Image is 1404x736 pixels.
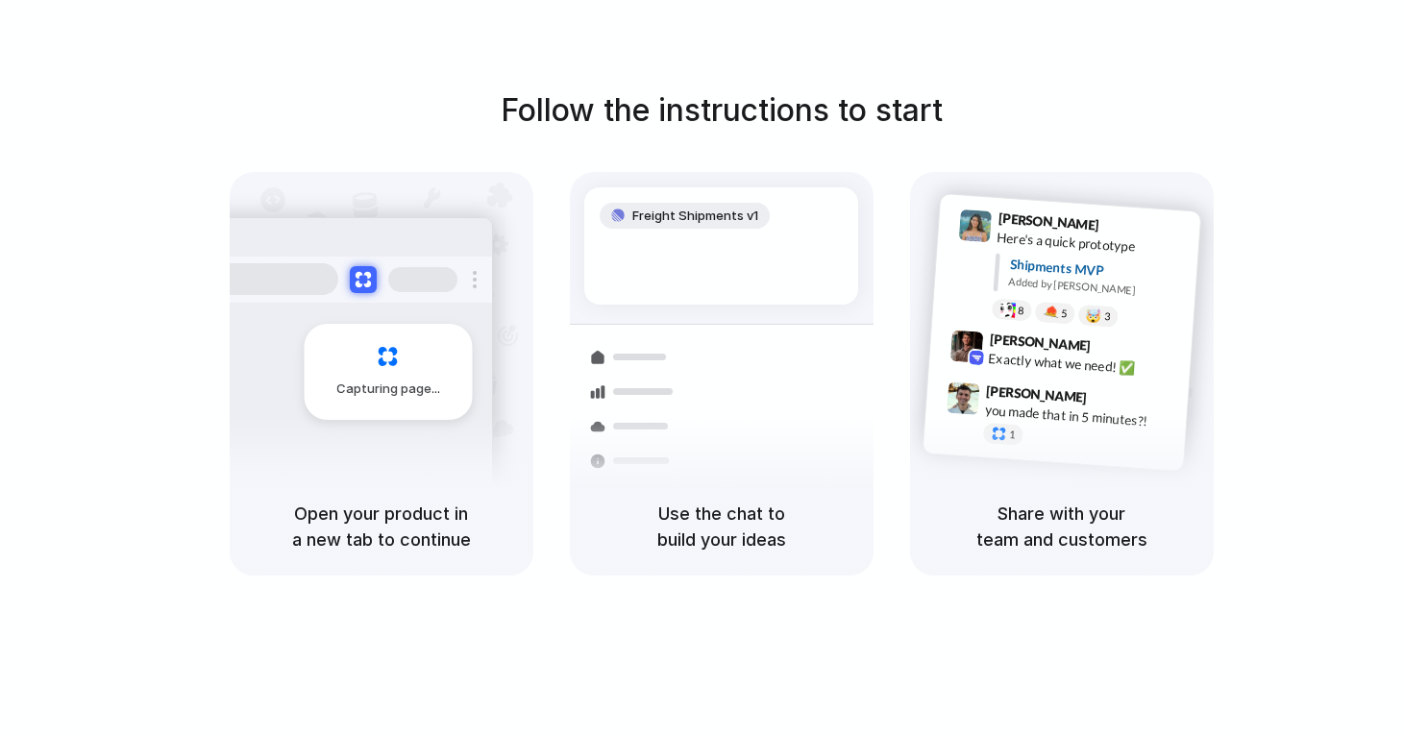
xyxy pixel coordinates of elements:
[1085,308,1101,323] div: 🤯
[593,501,850,552] h5: Use the chat to build your ideas
[501,87,943,134] h1: Follow the instructions to start
[1104,216,1144,239] span: 9:41 AM
[1093,389,1132,412] span: 9:47 AM
[996,227,1188,259] div: Here's a quick prototype
[989,328,1091,356] span: [PERSON_NAME]
[1103,311,1110,322] span: 3
[988,348,1180,380] div: Exactly what we need! ✅
[998,208,1099,235] span: [PERSON_NAME]
[1008,429,1015,440] span: 1
[1096,337,1135,360] span: 9:42 AM
[1009,254,1187,285] div: Shipments MVP
[985,380,1087,407] span: [PERSON_NAME]
[1017,305,1023,315] span: 8
[1008,274,1185,302] div: Added by [PERSON_NAME]
[933,501,1191,552] h5: Share with your team and customers
[253,501,510,552] h5: Open your product in a new tab to continue
[336,380,443,399] span: Capturing page
[632,207,758,226] span: Freight Shipments v1
[1060,307,1067,318] span: 5
[984,400,1176,432] div: you made that in 5 minutes?!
